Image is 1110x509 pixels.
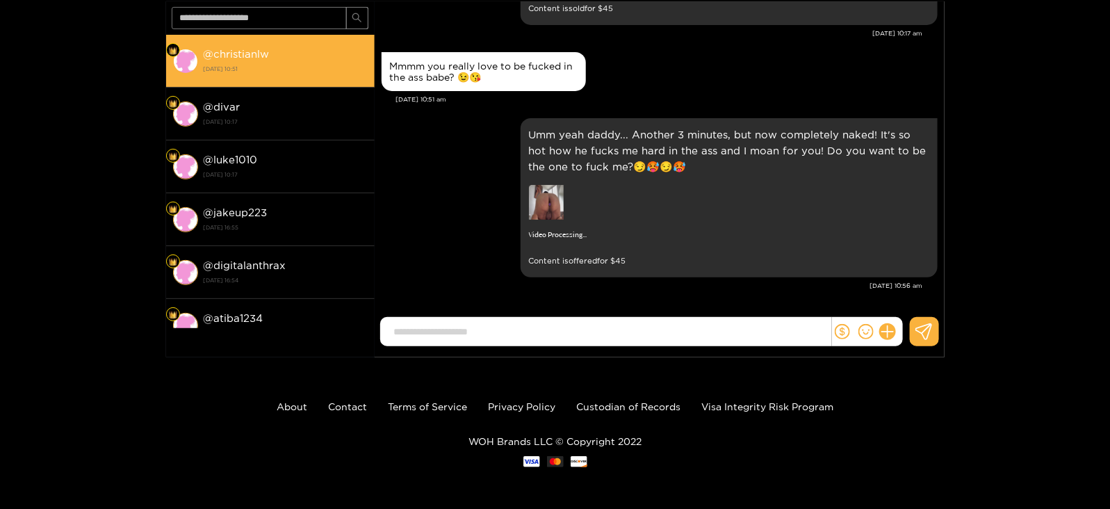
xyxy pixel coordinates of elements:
[204,115,368,128] strong: [DATE] 10:17
[277,401,307,412] a: About
[701,401,833,412] a: Visa Integrity Risk Program
[204,327,368,339] strong: [DATE] 16:54
[390,60,578,83] div: Mmmm you really love to be fucked in the ass babe? 😉😘
[858,324,874,339] span: smile
[173,154,198,179] img: conversation
[204,207,268,218] strong: @ jakeup223
[346,7,368,29] button: search
[488,401,555,412] a: Privacy Policy
[204,274,368,286] strong: [DATE] 16:54
[204,101,240,113] strong: @ divar
[204,259,286,271] strong: @ digitalanthrax
[173,313,198,338] img: conversation
[529,127,929,175] p: Umm yeah daddy... Another 3 minutes, but now completely naked! It's so hot how he fucks me hard i...
[832,321,853,342] button: dollar
[204,168,368,181] strong: [DATE] 10:17
[529,253,929,269] small: Content is offered for $ 45
[173,260,198,285] img: conversation
[173,102,198,127] img: conversation
[529,185,564,220] img: preview
[382,29,923,38] div: [DATE] 10:17 am
[173,49,198,74] img: conversation
[204,48,270,60] strong: @ christianlw
[382,281,923,291] div: [DATE] 10:56 am
[169,258,177,266] img: Fan Level
[204,154,258,165] strong: @ luke1010
[169,152,177,161] img: Fan Level
[382,52,586,91] div: Aug. 21, 10:51 am
[169,311,177,319] img: Fan Level
[328,401,367,412] a: Contact
[204,221,368,234] strong: [DATE] 16:55
[576,401,680,412] a: Custodian of Records
[204,63,368,75] strong: [DATE] 10:51
[388,401,467,412] a: Terms of Service
[169,205,177,213] img: Fan Level
[521,118,938,277] div: Aug. 21, 10:56 am
[352,13,362,24] span: search
[204,312,263,324] strong: @ atiba1234
[173,207,198,232] img: conversation
[169,99,177,108] img: Fan Level
[835,324,850,339] span: dollar
[529,1,929,17] small: Content is sold for $ 45
[529,227,587,243] p: Video Processing...
[169,47,177,55] img: Fan Level
[396,95,938,104] div: [DATE] 10:51 am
